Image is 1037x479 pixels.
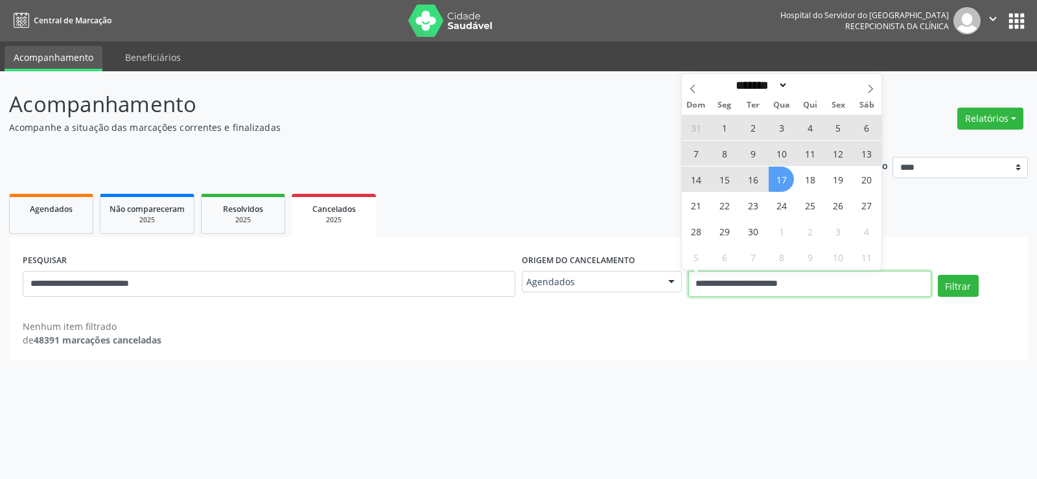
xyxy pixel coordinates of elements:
[683,141,708,166] span: Setembro 7, 2025
[780,10,949,21] div: Hospital do Servidor do [GEOGRAPHIC_DATA]
[854,244,880,270] span: Outubro 11, 2025
[797,244,822,270] span: Outubro 9, 2025
[301,215,367,225] div: 2025
[740,115,765,140] span: Setembro 2, 2025
[854,218,880,244] span: Outubro 4, 2025
[769,167,794,192] span: Setembro 17, 2025
[34,15,111,26] span: Central de Marcação
[116,46,190,69] a: Beneficiários
[797,141,822,166] span: Setembro 11, 2025
[769,141,794,166] span: Setembro 10, 2025
[826,115,851,140] span: Setembro 5, 2025
[110,215,185,225] div: 2025
[845,21,949,32] span: Recepcionista da clínica
[712,244,737,270] span: Outubro 6, 2025
[9,10,111,31] a: Central de Marcação
[710,101,739,110] span: Seg
[5,46,102,71] a: Acompanhamento
[683,167,708,192] span: Setembro 14, 2025
[30,204,73,215] span: Agendados
[522,251,635,271] label: Origem do cancelamento
[740,218,765,244] span: Setembro 30, 2025
[797,218,822,244] span: Outubro 2, 2025
[1005,10,1028,32] button: apps
[312,204,356,215] span: Cancelados
[223,204,263,215] span: Resolvidos
[683,218,708,244] span: Setembro 28, 2025
[23,333,161,347] div: de
[769,193,794,218] span: Setembro 24, 2025
[9,88,722,121] p: Acompanhamento
[824,101,853,110] span: Sex
[712,193,737,218] span: Setembro 22, 2025
[110,204,185,215] span: Não compareceram
[683,115,708,140] span: Agosto 31, 2025
[712,218,737,244] span: Setembro 29, 2025
[211,215,275,225] div: 2025
[712,167,737,192] span: Setembro 15, 2025
[854,167,880,192] span: Setembro 20, 2025
[767,101,796,110] span: Qua
[740,167,765,192] span: Setembro 16, 2025
[986,12,1000,26] i: 
[9,121,722,134] p: Acompanhe a situação das marcações correntes e finalizadas
[797,115,822,140] span: Setembro 4, 2025
[957,108,1023,130] button: Relatórios
[526,275,655,288] span: Agendados
[854,193,880,218] span: Setembro 27, 2025
[683,193,708,218] span: Setembro 21, 2025
[853,101,881,110] span: Sáb
[769,218,794,244] span: Outubro 1, 2025
[732,78,789,92] select: Month
[796,101,824,110] span: Qui
[981,7,1005,34] button: 
[769,244,794,270] span: Outubro 8, 2025
[826,167,851,192] span: Setembro 19, 2025
[740,244,765,270] span: Outubro 7, 2025
[826,218,851,244] span: Outubro 3, 2025
[739,101,767,110] span: Ter
[683,244,708,270] span: Outubro 5, 2025
[682,101,710,110] span: Dom
[769,115,794,140] span: Setembro 3, 2025
[712,141,737,166] span: Setembro 8, 2025
[797,167,822,192] span: Setembro 18, 2025
[23,320,161,333] div: Nenhum item filtrado
[854,141,880,166] span: Setembro 13, 2025
[938,275,979,297] button: Filtrar
[34,334,161,346] strong: 48391 marcações canceladas
[826,141,851,166] span: Setembro 12, 2025
[740,193,765,218] span: Setembro 23, 2025
[797,193,822,218] span: Setembro 25, 2025
[23,251,67,271] label: PESQUISAR
[953,7,981,34] img: img
[712,115,737,140] span: Setembro 1, 2025
[740,141,765,166] span: Setembro 9, 2025
[826,244,851,270] span: Outubro 10, 2025
[854,115,880,140] span: Setembro 6, 2025
[826,193,851,218] span: Setembro 26, 2025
